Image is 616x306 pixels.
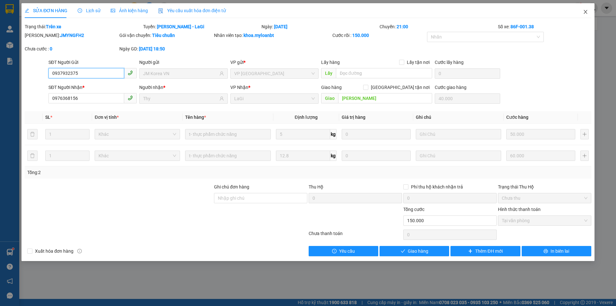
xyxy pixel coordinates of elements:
button: printerIn biên lai [522,246,591,256]
button: delete [27,151,38,161]
input: Cước lấy hàng [435,68,500,79]
b: 86F-001.38 [510,24,534,29]
b: [DATE] [274,24,287,29]
span: user [219,96,224,101]
b: 21:00 [397,24,408,29]
span: exclamation-circle [332,249,337,254]
input: 0 [342,129,411,139]
b: 150.000 [352,33,369,38]
input: 0 [342,151,411,161]
div: SĐT Người Nhận [48,84,137,91]
span: edit [25,8,29,13]
span: user [219,71,224,76]
input: VD: Bàn, Ghế [185,151,270,161]
b: JMYNGFH2 [60,33,84,38]
input: Ghi Chú [416,151,501,161]
input: VD: Bàn, Ghế [185,129,270,139]
div: SĐT Người Gửi [48,59,137,66]
b: khoa.myloanbt [244,33,274,38]
span: [GEOGRAPHIC_DATA] tận nơi [368,84,432,91]
span: check [401,249,405,254]
div: Ngày GD: [119,45,213,52]
div: Gói vận chuyển: [119,32,213,39]
span: phone [128,70,133,75]
span: Khác [98,129,176,139]
span: Cước hàng [506,115,528,120]
span: Yêu cầu xuất hóa đơn điện tử [158,8,226,13]
span: VP Nhận [230,85,248,90]
button: plus [580,151,589,161]
input: 0 [506,151,575,161]
b: 0 [50,46,52,51]
div: Tuyến: [142,23,261,30]
span: Lịch sử [78,8,100,13]
label: Cước giao hàng [435,85,466,90]
span: Định lượng [295,115,318,120]
span: Tên hàng [185,115,206,120]
span: In biên lai [551,248,569,255]
button: plus [580,129,589,139]
input: 0 [506,129,575,139]
b: [DATE] 18:50 [139,46,165,51]
span: Tổng cước [403,207,424,212]
span: VP Thủ Đức [234,69,315,78]
span: Tại văn phòng [502,216,587,225]
span: SỬA ĐƠN HÀNG [25,8,67,13]
span: Giao hàng [408,248,428,255]
span: close [583,9,588,14]
span: Đơn vị tính [95,115,119,120]
span: Lấy tận nơi [404,59,432,66]
span: Phí thu hộ khách nhận trả [408,183,466,190]
input: Dọc đường [336,68,432,78]
button: checkGiao hàng [380,246,449,256]
span: Thêm ĐH mới [475,248,502,255]
div: [PERSON_NAME]: [25,32,118,39]
input: Ghi chú đơn hàng [214,193,307,203]
span: Giao [321,93,338,103]
div: Chưa thanh toán [308,230,403,241]
b: Tiêu chuẩn [152,33,175,38]
img: icon [158,8,163,13]
div: VP gửi [230,59,319,66]
div: Chuyến: [379,23,497,30]
label: Hình thức thanh toán [498,207,541,212]
label: Cước lấy hàng [435,60,464,65]
button: Close [577,3,595,21]
div: Chưa cước : [25,45,118,52]
div: Nhân viên tạo: [214,32,331,39]
span: Yêu cầu [339,248,355,255]
input: Tên người gửi [143,70,218,77]
input: Ghi Chú [416,129,501,139]
input: Dọc đường [338,93,432,103]
span: Giá trị hàng [342,115,365,120]
span: picture [111,8,115,13]
div: Số xe: [497,23,592,30]
b: Trên xe [46,24,61,29]
div: Trạng thái: [24,23,142,30]
button: delete [27,129,38,139]
div: Tổng: 2 [27,169,238,176]
span: phone [128,95,133,101]
span: Lấy [321,68,336,78]
b: [PERSON_NAME] - LaGi [157,24,204,29]
input: Tên người nhận [143,95,218,102]
span: printer [543,249,548,254]
span: Khác [98,151,176,161]
span: kg [330,129,337,139]
div: Trạng thái Thu Hộ [498,183,591,190]
span: Ảnh kiện hàng [111,8,148,13]
span: Giao hàng [321,85,342,90]
span: LaGi [234,94,315,103]
span: SL [45,115,50,120]
span: kg [330,151,337,161]
span: Lấy hàng [321,60,340,65]
div: Ngày: [261,23,379,30]
div: Người nhận [139,84,227,91]
button: exclamation-circleYêu cầu [309,246,378,256]
input: Cước giao hàng [435,93,500,104]
span: Thu Hộ [309,184,323,189]
span: clock-circle [78,8,82,13]
span: Xuất hóa đơn hàng [32,248,76,255]
th: Ghi chú [413,111,504,124]
span: plus [468,249,473,254]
